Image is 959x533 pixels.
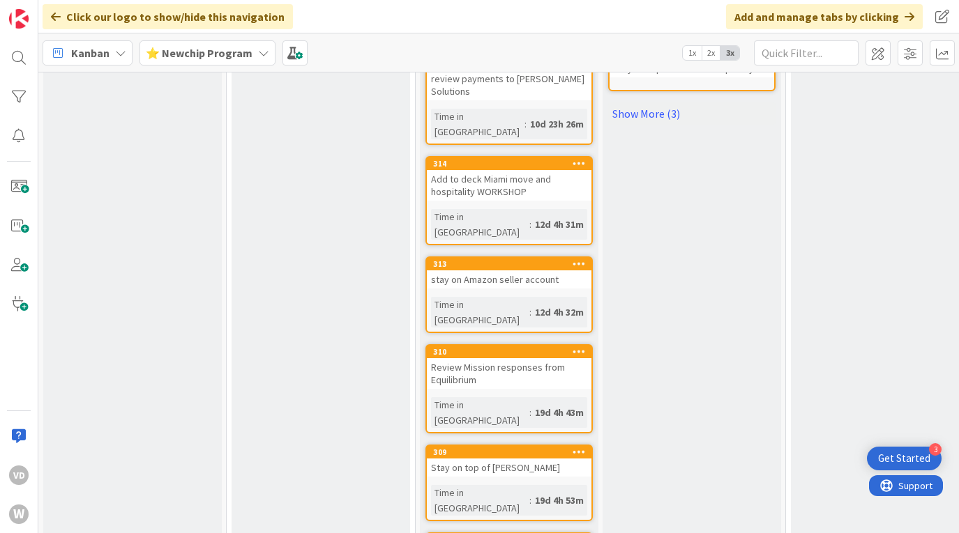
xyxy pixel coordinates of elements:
div: 314Add to deck Miami move and hospitality WORKSHOP [427,157,591,201]
div: Time in [GEOGRAPHIC_DATA] [431,297,529,327]
div: W [9,504,29,524]
span: : [529,405,531,420]
span: 1x [683,46,702,60]
div: 19d 4h 53m [531,493,587,508]
span: 3x [720,46,739,60]
div: Time in [GEOGRAPHIC_DATA] [431,397,529,428]
div: review payments to [PERSON_NAME] Solutions [427,57,591,100]
div: Time in [GEOGRAPHIC_DATA] [431,485,529,516]
div: Stay on top of [PERSON_NAME] [427,458,591,477]
div: Review Mission responses from Equilibrium [427,358,591,389]
div: Click our logo to show/hide this navigation [43,4,293,29]
div: 310Review Mission responses from Equilibrium [427,346,591,389]
a: 313stay on Amazon seller accountTime in [GEOGRAPHIC_DATA]:12d 4h 32m [425,256,593,333]
a: 314Add to deck Miami move and hospitality WORKSHOPTime in [GEOGRAPHIC_DATA]:12d 4h 31m [425,156,593,245]
div: 309 [427,446,591,458]
div: 314 [427,157,591,170]
span: Kanban [71,45,110,61]
div: 19d 4h 43m [531,405,587,420]
span: : [524,116,527,132]
div: Add and manage tabs by clicking [726,4,923,29]
div: 310 [427,346,591,358]
span: 2x [702,46,720,60]
div: 12d 4h 32m [531,304,587,320]
div: 309Stay on top of [PERSON_NAME] [427,446,591,477]
a: Show More (3) [608,102,776,125]
div: VD [9,465,29,485]
div: 313stay on Amazon seller account [427,258,591,288]
a: 309Stay on top of [PERSON_NAME]Time in [GEOGRAPHIC_DATA]:19d 4h 53m [425,445,593,521]
a: 310Review Mission responses from EquilibriumTime in [GEOGRAPHIC_DATA]:19d 4h 43m [425,344,593,433]
div: 313 [433,259,591,269]
div: 3 [929,443,942,456]
span: Support [29,2,63,19]
div: Time in [GEOGRAPHIC_DATA] [431,109,524,139]
input: Quick Filter... [754,40,859,65]
span: : [529,493,531,508]
b: ⭐ Newchip Program [146,46,252,60]
span: : [529,217,531,232]
div: Time in [GEOGRAPHIC_DATA] [431,209,529,240]
a: review payments to [PERSON_NAME] SolutionsTime in [GEOGRAPHIC_DATA]:10d 23h 26m [425,56,593,145]
div: 313 [427,258,591,270]
span: : [529,304,531,320]
div: 10d 23h 26m [527,116,587,132]
div: 314 [433,159,591,169]
div: stay on Amazon seller account [427,270,591,288]
div: Get Started [878,451,930,465]
div: review payments to [PERSON_NAME] Solutions [427,70,591,100]
div: 12d 4h 31m [531,217,587,232]
div: 309 [433,447,591,457]
div: Open Get Started checklist, remaining modules: 3 [867,447,942,470]
div: 310 [433,347,591,357]
img: Visit kanbanzone.com [9,9,29,29]
div: Add to deck Miami move and hospitality WORKSHOP [427,170,591,201]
